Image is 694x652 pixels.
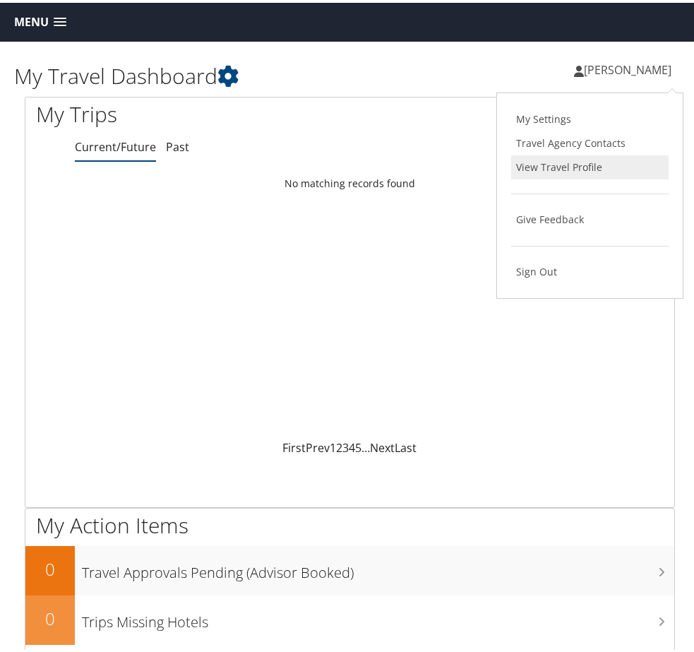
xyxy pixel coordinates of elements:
[584,59,671,75] span: [PERSON_NAME]
[25,593,674,642] a: 0Trips Missing Hotels
[14,13,49,26] span: Menu
[25,508,674,538] h1: My Action Items
[511,153,669,177] a: View Travel Profile
[283,437,306,453] a: First
[166,136,189,152] a: Past
[25,555,75,579] h2: 0
[7,8,73,31] a: Menu
[82,603,674,629] h3: Trips Missing Hotels
[349,437,356,453] a: 4
[371,437,395,453] a: Next
[511,105,669,129] a: My Settings
[25,543,674,593] a: 0Travel Approvals Pending (Advisor Booked)
[362,437,371,453] span: …
[511,129,669,153] a: Travel Agency Contacts
[75,136,156,152] a: Current/Future
[337,437,343,453] a: 2
[25,604,75,628] h2: 0
[306,437,330,453] a: Prev
[574,46,686,88] a: [PERSON_NAME]
[343,437,349,453] a: 3
[511,257,669,281] a: Sign Out
[395,437,417,453] a: Last
[330,437,337,453] a: 1
[356,437,362,453] a: 5
[25,168,674,194] td: No matching records found
[14,59,350,88] h1: My Travel Dashboard
[82,553,674,580] h3: Travel Approvals Pending (Advisor Booked)
[511,205,669,229] a: Give Feedback
[36,97,340,126] h1: My Trips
